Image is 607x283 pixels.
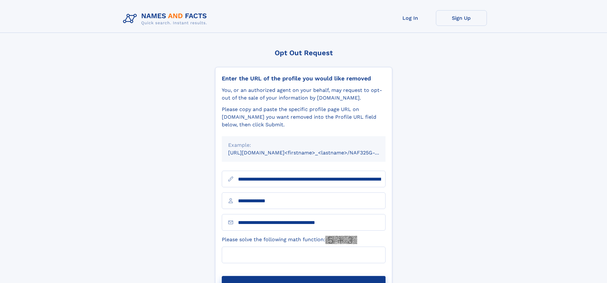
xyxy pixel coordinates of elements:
[222,236,357,244] label: Please solve the following math function:
[222,75,386,82] div: Enter the URL of the profile you would like removed
[215,49,392,57] div: Opt Out Request
[222,106,386,129] div: Please copy and paste the specific profile page URL on [DOMAIN_NAME] you want removed into the Pr...
[436,10,487,26] a: Sign Up
[120,10,212,27] img: Logo Names and Facts
[222,86,386,102] div: You, or an authorized agent on your behalf, may request to opt-out of the sale of your informatio...
[385,10,436,26] a: Log In
[228,141,379,149] div: Example:
[228,150,398,156] small: [URL][DOMAIN_NAME]<firstname>_<lastname>/NAF325G-xxxxxxxx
